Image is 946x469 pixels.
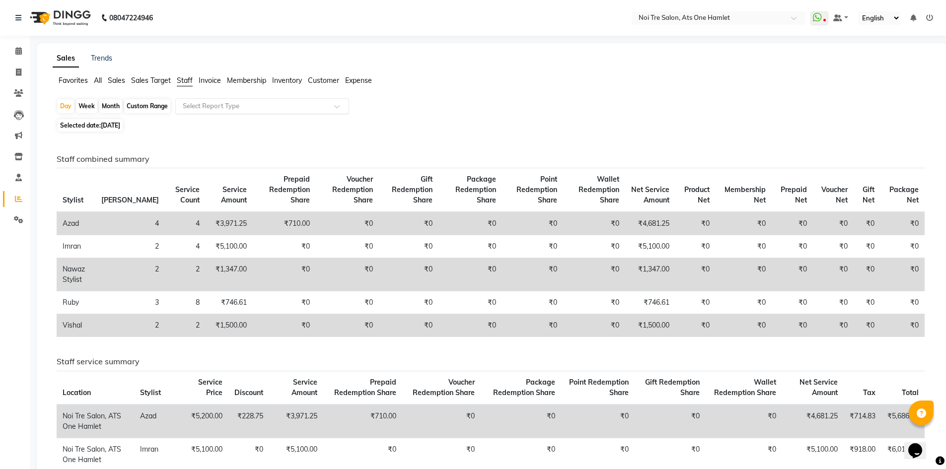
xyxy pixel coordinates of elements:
span: Net Service Amount [631,185,669,204]
td: ₹0 [438,212,502,235]
td: 2 [95,314,165,337]
td: ₹0 [379,314,439,337]
span: Total [902,388,919,397]
span: All [94,76,102,85]
td: ₹0 [813,291,854,314]
td: ₹0 [563,314,625,337]
td: ₹0 [561,404,635,438]
td: ₹1,347.00 [206,258,253,291]
td: ₹0 [675,314,716,337]
td: ₹0 [316,212,379,235]
td: ₹710.00 [323,404,402,438]
td: ₹0 [438,258,502,291]
td: ₹1,500.00 [625,314,675,337]
span: Sales Target [131,76,171,85]
td: ₹0 [854,235,880,258]
span: Staff [177,76,193,85]
td: ₹0 [316,258,379,291]
span: Gift Redemption Share [645,378,700,397]
td: ₹0 [438,291,502,314]
a: Sales [53,50,79,67]
span: Product Net [684,185,710,204]
td: ₹0 [716,291,772,314]
td: ₹746.61 [625,291,675,314]
td: Ruby [57,291,95,314]
td: ₹0 [880,314,925,337]
div: Custom Range [124,99,170,113]
td: ₹228.75 [228,404,269,438]
span: Membership Net [725,185,766,204]
td: ₹0 [253,235,316,258]
td: ₹0 [379,291,439,314]
span: Service Amount [221,185,247,204]
td: ₹0 [316,291,379,314]
span: Selected date: [58,119,123,132]
td: ₹1,500.00 [206,314,253,337]
td: ₹0 [635,404,706,438]
td: ₹0 [563,291,625,314]
span: Net Service Amount [800,378,838,397]
iframe: chat widget [904,429,936,459]
a: Trends [91,54,112,63]
td: 2 [95,235,165,258]
span: Prepaid Net [781,185,807,204]
div: Week [76,99,97,113]
td: ₹0 [854,258,880,291]
span: Point Redemption Share [516,175,557,204]
td: ₹0 [880,258,925,291]
td: ₹0 [253,291,316,314]
td: Noi Tre Salon, ATS One Hamlet [57,404,134,438]
span: [PERSON_NAME] [101,196,159,204]
span: Prepaid Redemption Share [334,378,396,397]
td: ₹0 [316,235,379,258]
div: Day [58,99,74,113]
td: 8 [165,291,206,314]
span: Favorites [59,76,88,85]
span: Wallet Redemption Share [579,175,619,204]
td: Azad [57,212,95,235]
img: logo [25,4,93,32]
td: ₹0 [675,235,716,258]
span: Sales [108,76,125,85]
td: ₹0 [675,291,716,314]
span: Gift Redemption Share [392,175,433,204]
td: ₹0 [379,212,439,235]
span: Customer [308,76,339,85]
td: ₹5,200.00 [179,404,228,438]
td: ₹0 [880,212,925,235]
td: ₹0 [253,314,316,337]
td: ₹0 [716,235,772,258]
td: ₹0 [854,291,880,314]
b: 08047224946 [109,4,153,32]
td: ₹0 [316,314,379,337]
td: 4 [95,212,165,235]
span: Stylist [140,388,161,397]
span: Voucher Redemption Share [413,378,475,397]
td: ₹3,971.25 [206,212,253,235]
td: ₹0 [772,314,813,337]
td: 4 [165,212,206,235]
td: ₹1,347.00 [625,258,675,291]
td: ₹0 [772,291,813,314]
td: ₹0 [438,314,502,337]
td: ₹5,100.00 [625,235,675,258]
td: ₹0 [563,235,625,258]
td: ₹0 [716,314,772,337]
td: Nawaz Stylist [57,258,95,291]
span: Package Redemption Share [455,175,496,204]
span: Discount [234,388,263,397]
span: Inventory [272,76,302,85]
td: ₹0 [772,212,813,235]
td: ₹3,971.25 [269,404,323,438]
td: ₹0 [563,212,625,235]
td: ₹0 [438,235,502,258]
td: Vishal [57,314,95,337]
span: Tax [863,388,875,397]
td: ₹4,681.25 [782,404,844,438]
span: Package Redemption Share [493,378,555,397]
td: ₹5,686.08 [881,404,925,438]
td: 2 [165,258,206,291]
h6: Staff service summary [57,357,925,366]
td: ₹0 [813,212,854,235]
td: ₹0 [854,314,880,337]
